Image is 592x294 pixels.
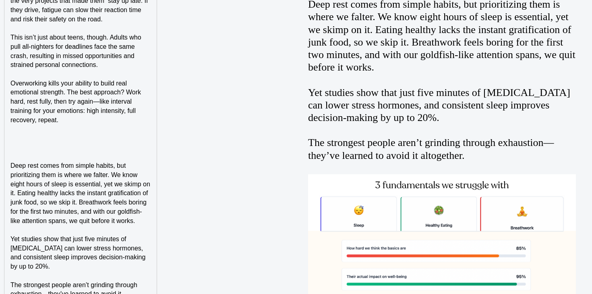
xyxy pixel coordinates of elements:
[308,87,570,123] span: Yet studies show that just five minutes of [MEDICAL_DATA] can lower stress hormones, and consiste...
[10,80,143,123] span: Overworking kills your ability to build real emotional strength. The best approach? Work hard, re...
[10,34,143,68] span: This isn’t just about teens, though. Adults who pull all-nighters for deadlines face the same cra...
[10,162,152,224] span: Deep rest comes from simple habits, but prioritizing them is where we falter. We know eight hours...
[10,236,147,270] span: Yet studies show that just five minutes of [MEDICAL_DATA] can lower stress hormones, and consiste...
[308,137,554,161] span: The strongest people aren’t grinding through exhaustion—they’ve learned to avoid it altogether.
